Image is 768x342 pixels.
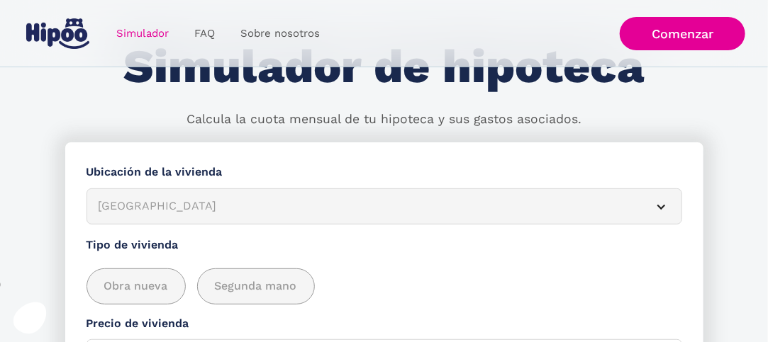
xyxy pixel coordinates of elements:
a: Sobre nosotros [228,20,333,47]
div: add_description_here [87,268,682,304]
label: Ubicación de la vivienda [87,164,682,181]
article: [GEOGRAPHIC_DATA] [87,188,682,224]
a: FAQ [182,20,228,47]
div: [GEOGRAPHIC_DATA] [99,198,636,215]
span: Segunda mano [215,278,297,295]
a: Simulador [104,20,182,47]
h1: Simulador de hipoteca [124,41,645,93]
span: Obra nueva [104,278,168,295]
p: Calcula la cuota mensual de tu hipoteca y sus gastos asociados. [187,110,581,129]
label: Precio de vivienda [87,315,682,333]
label: Tipo de vivienda [87,236,682,254]
a: home [23,13,92,55]
a: Comenzar [620,17,745,50]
